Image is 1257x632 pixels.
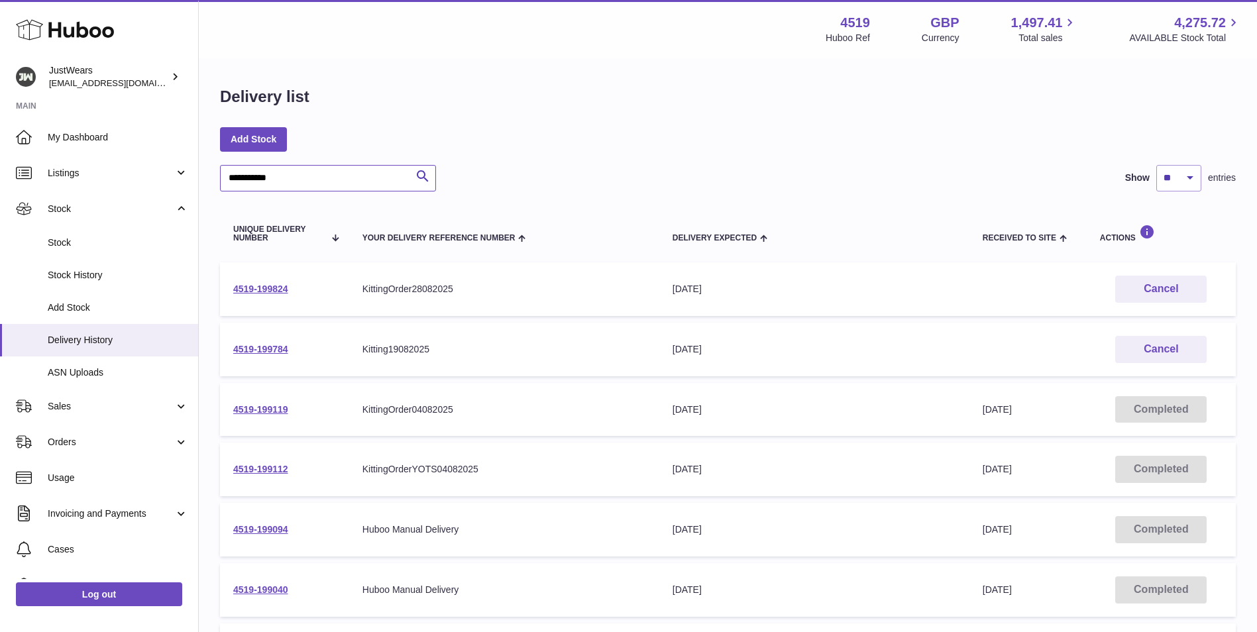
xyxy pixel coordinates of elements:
[1129,32,1241,44] span: AVAILABLE Stock Total
[362,403,646,416] div: KittingOrder04082025
[233,404,288,415] a: 4519-199119
[983,584,1012,595] span: [DATE]
[673,283,956,295] div: [DATE]
[48,167,174,180] span: Listings
[233,225,324,242] span: Unique Delivery Number
[233,524,288,535] a: 4519-199094
[1018,32,1077,44] span: Total sales
[362,234,516,242] span: Your Delivery Reference Number
[930,14,959,32] strong: GBP
[983,524,1012,535] span: [DATE]
[48,269,188,282] span: Stock History
[48,507,174,520] span: Invoicing and Payments
[48,131,188,144] span: My Dashboard
[1011,14,1063,32] span: 1,497.41
[1011,14,1078,44] a: 1,497.41 Total sales
[922,32,959,44] div: Currency
[48,436,174,448] span: Orders
[233,584,288,595] a: 4519-199040
[48,400,174,413] span: Sales
[233,344,288,354] a: 4519-199784
[48,203,174,215] span: Stock
[48,301,188,314] span: Add Stock
[673,584,956,596] div: [DATE]
[673,523,956,536] div: [DATE]
[826,32,870,44] div: Huboo Ref
[48,237,188,249] span: Stock
[1129,14,1241,44] a: 4,275.72 AVAILABLE Stock Total
[673,234,757,242] span: Delivery Expected
[1208,172,1236,184] span: entries
[362,343,646,356] div: Kitting19082025
[1125,172,1150,184] label: Show
[673,343,956,356] div: [DATE]
[233,284,288,294] a: 4519-199824
[48,543,188,556] span: Cases
[362,523,646,536] div: Huboo Manual Delivery
[983,464,1012,474] span: [DATE]
[16,67,36,87] img: internalAdmin-4519@internal.huboo.com
[48,366,188,379] span: ASN Uploads
[983,404,1012,415] span: [DATE]
[233,464,288,474] a: 4519-199112
[1115,336,1207,363] button: Cancel
[983,234,1056,242] span: Received to Site
[362,584,646,596] div: Huboo Manual Delivery
[1115,276,1207,303] button: Cancel
[673,463,956,476] div: [DATE]
[49,78,195,88] span: [EMAIL_ADDRESS][DOMAIN_NAME]
[48,334,188,346] span: Delivery History
[673,403,956,416] div: [DATE]
[16,582,182,606] a: Log out
[220,86,309,107] h1: Delivery list
[48,472,188,484] span: Usage
[840,14,870,32] strong: 4519
[362,463,646,476] div: KittingOrderYOTS04082025
[49,64,168,89] div: JustWears
[362,283,646,295] div: KittingOrder28082025
[1174,14,1226,32] span: 4,275.72
[1100,225,1223,242] div: Actions
[220,127,287,151] a: Add Stock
